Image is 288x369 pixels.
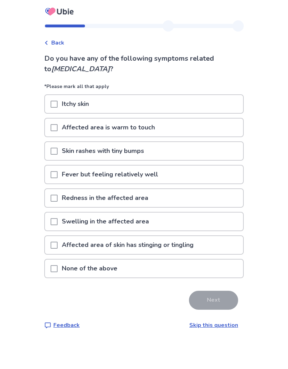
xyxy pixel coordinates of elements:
p: Affected area of skin has stinging or tingling [58,236,198,254]
p: None of the above [58,260,122,277]
a: Skip this question [189,321,238,329]
button: Next [189,291,238,310]
p: Affected area is warm to touch [58,119,159,136]
a: Feedback [44,321,80,329]
p: Do you have any of the following symptoms related to ? [44,53,244,74]
p: Skin rashes with tiny bumps [58,142,148,160]
span: Back [51,39,64,47]
p: Swelling in the affected area [58,213,153,230]
p: Fever but feeling relatively well [58,166,162,183]
p: Itchy skin [58,95,93,113]
i: [MEDICAL_DATA] [51,64,110,74]
p: *Please mark all that apply [44,83,244,94]
p: Redness in the affected area [58,189,152,207]
p: Feedback [53,321,80,329]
